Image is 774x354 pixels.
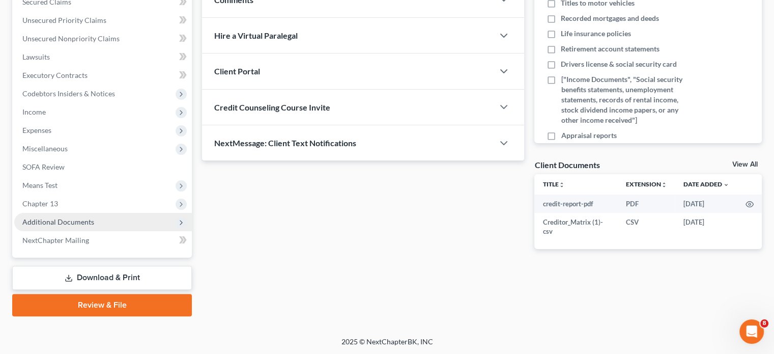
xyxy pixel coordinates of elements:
[618,213,675,241] td: CSV
[22,34,120,43] span: Unsecured Nonpriority Claims
[561,130,616,141] span: Appraisal reports
[14,231,192,250] a: NextChapter Mailing
[760,319,768,328] span: 8
[661,182,667,188] i: unfold_more
[14,48,192,66] a: Lawsuits
[626,180,667,188] a: Extensionunfold_more
[22,162,65,171] span: SOFA Review
[542,180,564,188] a: Titleunfold_more
[14,30,192,48] a: Unsecured Nonpriority Claims
[14,66,192,85] a: Executory Contracts
[22,89,115,98] span: Codebtors Insiders & Notices
[22,107,46,116] span: Income
[22,217,94,226] span: Additional Documents
[22,181,58,189] span: Means Test
[214,138,356,148] span: NextMessage: Client Text Notifications
[683,180,729,188] a: Date Added expand_more
[561,13,659,23] span: Recorded mortgages and deeds
[561,59,677,69] span: Drivers license & social security card
[12,266,192,290] a: Download & Print
[22,126,51,134] span: Expenses
[534,195,618,213] td: credit-report-pdf
[732,161,758,168] a: View All
[739,319,764,344] iframe: Intercom live chat
[534,159,599,170] div: Client Documents
[22,16,106,24] span: Unsecured Priority Claims
[675,195,737,213] td: [DATE]
[14,11,192,30] a: Unsecured Priority Claims
[22,71,88,79] span: Executory Contracts
[22,52,50,61] span: Lawsuits
[214,102,330,112] span: Credit Counseling Course Invite
[675,213,737,241] td: [DATE]
[12,294,192,316] a: Review & File
[558,182,564,188] i: unfold_more
[561,44,660,54] span: Retirement account statements
[561,74,696,125] span: ["Income Documents", "Social security benefits statements, unemployment statements, records of re...
[214,31,298,40] span: Hire a Virtual Paralegal
[22,144,68,153] span: Miscellaneous
[14,158,192,176] a: SOFA Review
[22,199,58,208] span: Chapter 13
[214,66,260,76] span: Client Portal
[723,182,729,188] i: expand_more
[618,195,675,213] td: PDF
[22,236,89,244] span: NextChapter Mailing
[534,213,618,241] td: Creditor_Matrix (1)-csv
[561,29,631,39] span: Life insurance policies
